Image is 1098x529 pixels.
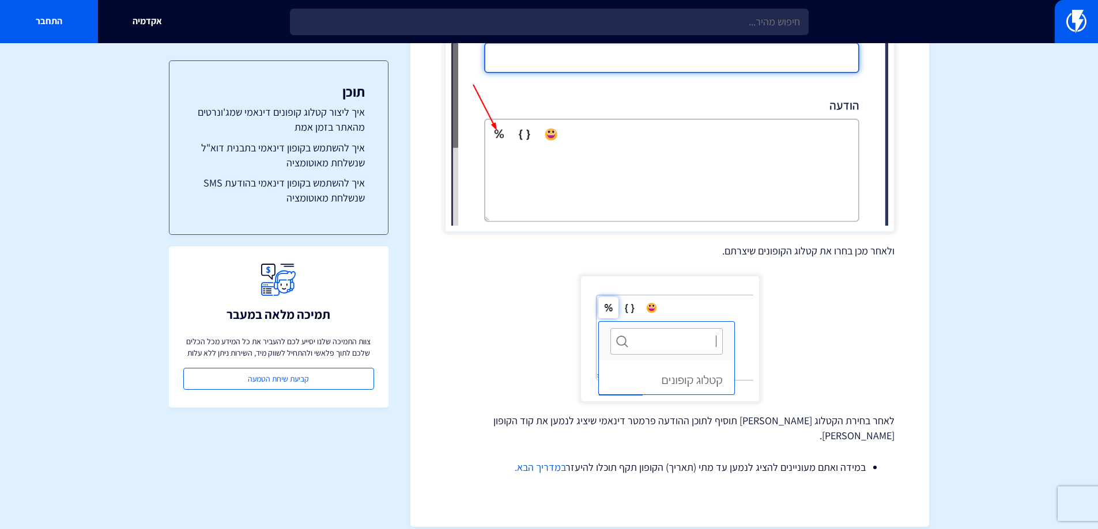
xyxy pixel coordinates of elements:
h3: תמיכה מלאה במעבר [227,307,330,321]
h3: תוכן [193,84,365,99]
a: איך להשתמש בקופון דינאמי בהודעת SMS שנשלחת מאוטומציה [193,176,365,205]
a: קביעת שיחת הטמעה [183,368,374,390]
a: במדריך הבא. [515,461,566,474]
p: ולאחר מכן בחרו את קטלוג הקופונים שיצרתם. [445,243,895,258]
a: איך ליצור קטלוג קופונים דינאמי שמג'ונרטים מהאתר בזמן אמת [193,105,365,134]
p: לאחר בחירת הקטלוג [PERSON_NAME] תוסיף לתוכן ההודעה פרמטר דינאמי שיציג לנמען את קוד הקופון [PERSON... [445,413,895,443]
li: במידה ואתם מעוניינים להציג לנמען עד מתי (תאריך) הקופון תקף תוכלו להיעזר [474,460,866,475]
a: איך להשתמש בקופון דינאמי בתבנית דוא"ל שנשלחת מאוטומציה [193,140,365,170]
input: חיפוש מהיר... [290,9,809,35]
p: צוות התמיכה שלנו יסייע לכם להעביר את כל המידע מכל הכלים שלכם לתוך פלאשי ולהתחיל לשווק מיד, השירות... [183,336,374,359]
